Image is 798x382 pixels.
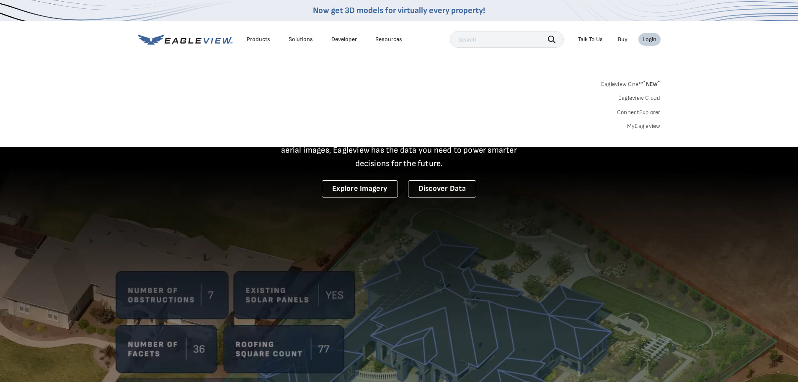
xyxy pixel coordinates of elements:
a: Now get 3D models for virtually every property! [313,5,485,16]
span: NEW [643,81,660,88]
a: ConnectExplorer [617,109,661,116]
div: Login [643,36,656,43]
div: Talk To Us [578,36,603,43]
a: Developer [331,36,357,43]
a: Buy [618,36,628,43]
a: MyEagleview [627,122,661,130]
a: Explore Imagery [322,180,398,197]
a: Discover Data [408,180,476,197]
div: Solutions [289,36,313,43]
div: Products [247,36,270,43]
div: Resources [375,36,402,43]
p: A new era starts here. Built on more than 3.5 billion high-resolution aerial images, Eagleview ha... [271,130,527,170]
a: Eagleview One™*NEW* [601,78,661,88]
a: Eagleview Cloud [618,94,661,102]
input: Search [450,31,564,48]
